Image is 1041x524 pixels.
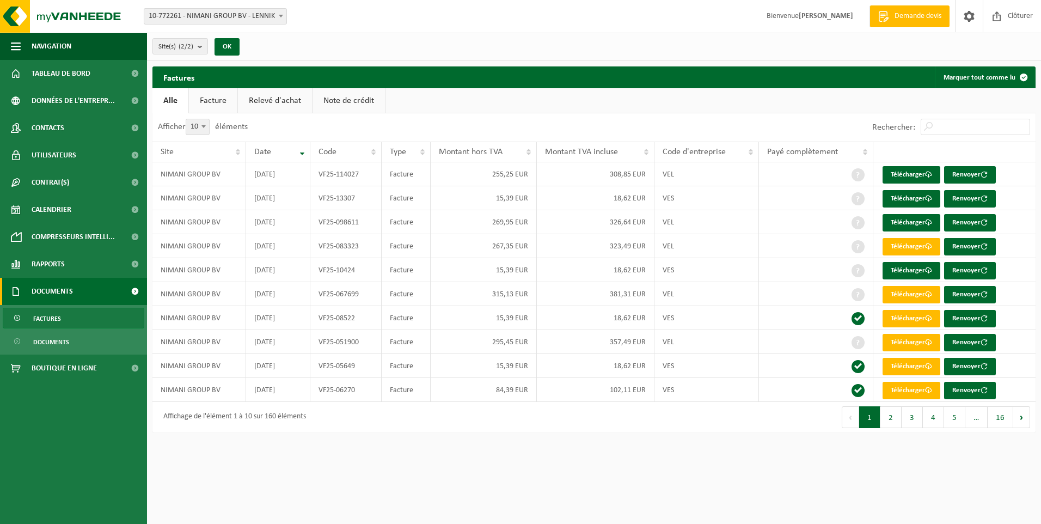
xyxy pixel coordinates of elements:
[944,406,965,428] button: 5
[32,169,69,196] span: Contrat(s)
[654,210,760,234] td: VEL
[313,88,385,113] a: Note de crédit
[246,210,310,234] td: [DATE]
[382,186,431,210] td: Facture
[944,358,996,375] button: Renvoyer
[537,210,654,234] td: 326,64 EUR
[32,355,97,382] span: Boutique en ligne
[32,87,115,114] span: Données de l'entrepr...
[431,282,537,306] td: 315,13 EUR
[152,330,246,354] td: NIMANI GROUP BV
[246,234,310,258] td: [DATE]
[152,258,246,282] td: NIMANI GROUP BV
[537,306,654,330] td: 18,62 EUR
[152,306,246,330] td: NIMANI GROUP BV
[32,33,71,60] span: Navigation
[32,223,115,251] span: Compresseurs intelli...
[32,60,90,87] span: Tableau de bord
[537,378,654,402] td: 102,11 EUR
[152,282,246,306] td: NIMANI GROUP BV
[654,186,760,210] td: VES
[944,166,996,184] button: Renvoyer
[310,210,382,234] td: VF25-098611
[883,262,940,279] a: Télécharger
[431,258,537,282] td: 15,39 EUR
[33,332,69,352] span: Documents
[152,210,246,234] td: NIMANI GROUP BV
[545,148,618,156] span: Montant TVA incluse
[439,148,503,156] span: Montant hors TVA
[537,258,654,282] td: 18,62 EUR
[965,406,988,428] span: …
[537,354,654,378] td: 18,62 EUR
[382,306,431,330] td: Facture
[382,282,431,306] td: Facture
[537,282,654,306] td: 381,31 EUR
[431,306,537,330] td: 15,39 EUR
[431,330,537,354] td: 295,45 EUR
[246,282,310,306] td: [DATE]
[935,66,1034,88] button: Marquer tout comme lu
[431,162,537,186] td: 255,25 EUR
[310,186,382,210] td: VF25-13307
[319,148,336,156] span: Code
[382,330,431,354] td: Facture
[382,258,431,282] td: Facture
[944,382,996,399] button: Renvoyer
[382,354,431,378] td: Facture
[3,308,144,328] a: Factures
[883,214,940,231] a: Télécharger
[537,330,654,354] td: 357,49 EUR
[152,378,246,402] td: NIMANI GROUP BV
[33,308,61,329] span: Factures
[189,88,237,113] a: Facture
[883,190,940,208] a: Télécharger
[152,186,246,210] td: NIMANI GROUP BV
[152,354,246,378] td: NIMANI GROUP BV
[246,378,310,402] td: [DATE]
[880,406,902,428] button: 2
[390,148,406,156] span: Type
[883,334,940,351] a: Télécharger
[944,238,996,255] button: Renvoyer
[944,214,996,231] button: Renvoyer
[883,286,940,303] a: Télécharger
[654,330,760,354] td: VEL
[152,38,208,54] button: Site(s)(2/2)
[654,378,760,402] td: VES
[859,406,880,428] button: 1
[431,210,537,234] td: 269,95 EUR
[179,43,193,50] count: (2/2)
[431,354,537,378] td: 15,39 EUR
[152,88,188,113] a: Alle
[246,186,310,210] td: [DATE]
[310,162,382,186] td: VF25-114027
[246,306,310,330] td: [DATE]
[238,88,312,113] a: Relevé d'achat
[944,190,996,208] button: Renvoyer
[654,306,760,330] td: VES
[152,162,246,186] td: NIMANI GROUP BV
[944,262,996,279] button: Renvoyer
[310,354,382,378] td: VF25-05649
[537,186,654,210] td: 18,62 EUR
[246,162,310,186] td: [DATE]
[158,123,248,131] label: Afficher éléments
[869,5,950,27] a: Demande devis
[767,148,838,156] span: Payé complètement
[883,238,940,255] a: Télécharger
[654,282,760,306] td: VEL
[310,306,382,330] td: VF25-08522
[902,406,923,428] button: 3
[161,148,174,156] span: Site
[158,407,306,427] div: Affichage de l'élément 1 à 10 sur 160 éléments
[654,234,760,258] td: VEL
[382,210,431,234] td: Facture
[537,234,654,258] td: 323,49 EUR
[310,234,382,258] td: VF25-083323
[310,378,382,402] td: VF25-06270
[32,251,65,278] span: Rapports
[32,114,64,142] span: Contacts
[537,162,654,186] td: 308,85 EUR
[215,38,240,56] button: OK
